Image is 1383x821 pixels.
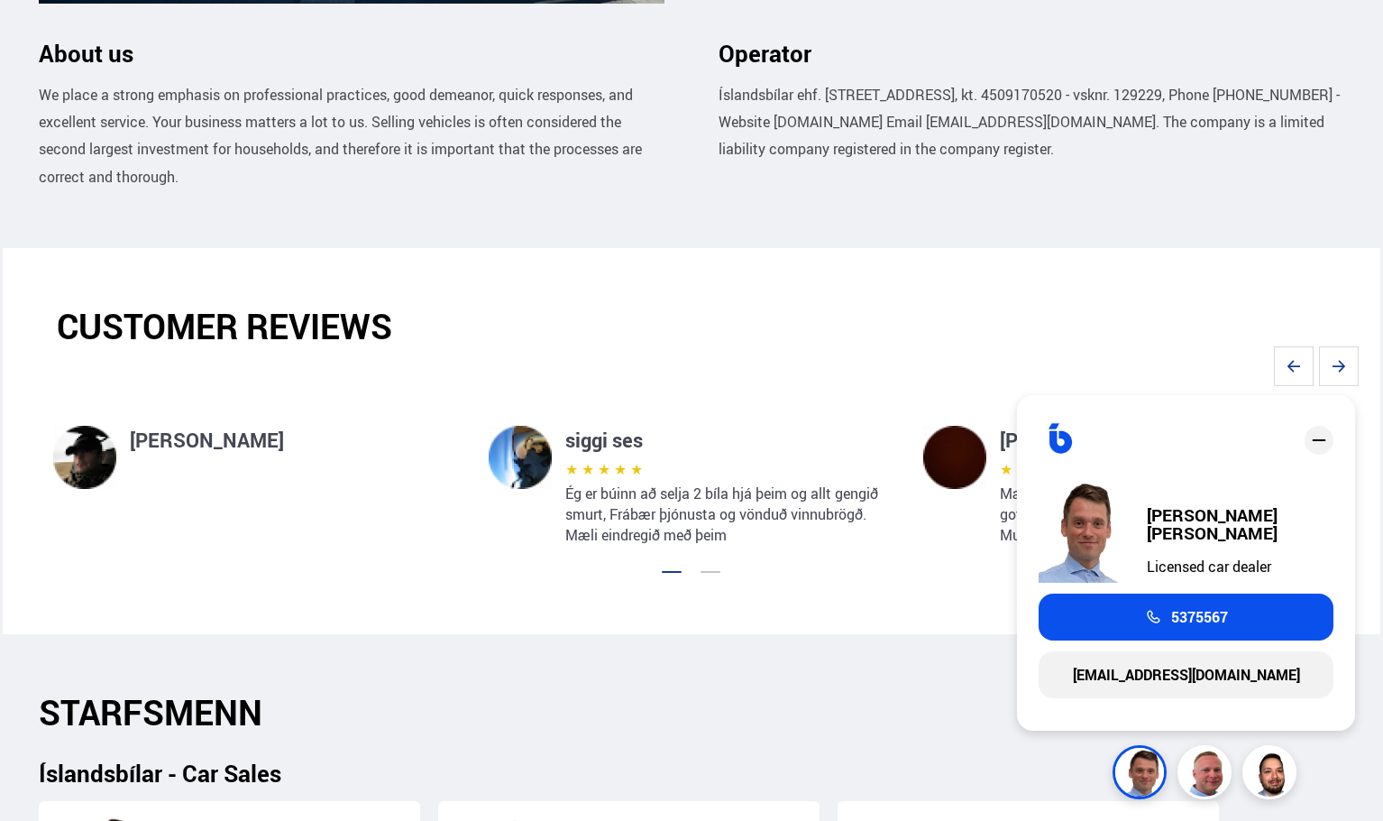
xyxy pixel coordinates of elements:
[565,426,895,455] h4: siggi ses
[1147,558,1333,575] div: Licensed car dealer
[130,426,460,455] h4: [PERSON_NAME]
[1039,651,1333,698] a: [EMAIL_ADDRESS][DOMAIN_NAME]
[565,484,895,546] p: Ég er búinn að selja 2 bíla hjá þeim og allt gengið smurt, Frábær þjónusta og vönduð vinnubrögð. ...
[719,40,1344,67] h3: Operator
[719,81,1344,163] p: Íslandsbílar ehf. [STREET_ADDRESS], kt. 4509170520 - vsknr. 129229, Phone [PHONE_NUMBER] - Websit...
[1147,506,1333,542] div: [PERSON_NAME] [PERSON_NAME]
[39,760,1344,787] h3: Íslandsbílar - Car Sales
[1039,594,1333,641] a: 5375567
[565,459,643,479] span: ★ ★ ★ ★ ★
[1245,748,1299,802] img: nhp88E3Fdnt1Opn2.png
[1000,525,1330,546] p: Mun nýta þeirra þjónustu aftur 👍🏼
[489,426,552,489] img: SllRT5B5QPkh28GD.webp
[1000,459,1077,479] span: ★ ★ ★ ★ ★
[14,7,69,61] button: Open LiveChat chat widget
[57,306,1327,346] h2: CUSTOMER REVIEWS
[39,692,1344,733] h2: STARFSMENN
[1305,426,1333,455] div: close
[53,426,116,489] img: dsORqd-mBEOihhtP.webp
[1039,479,1129,583] img: FbJEzSuNWCJXmdc-.webp
[1274,346,1314,386] svg: Previous slide
[1000,484,1330,525] p: Mæli 10000% með Íslandsbílum, frábær þjónusta, gott viðmót og skjót svör.
[39,81,664,191] p: We place a strong emphasis on professional practices, good demeanor, quick responses, and excelle...
[1171,609,1228,625] span: 5375567
[1115,748,1169,802] img: FbJEzSuNWCJXmdc-.webp
[39,40,664,67] h3: About us
[1319,346,1359,386] svg: Next slide
[923,426,986,489] img: ivSJBoSYNJ1imj5R.webp
[1180,748,1234,802] img: siFngHWaQ9KaOqBr.png
[1000,426,1330,455] h4: [PERSON_NAME]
